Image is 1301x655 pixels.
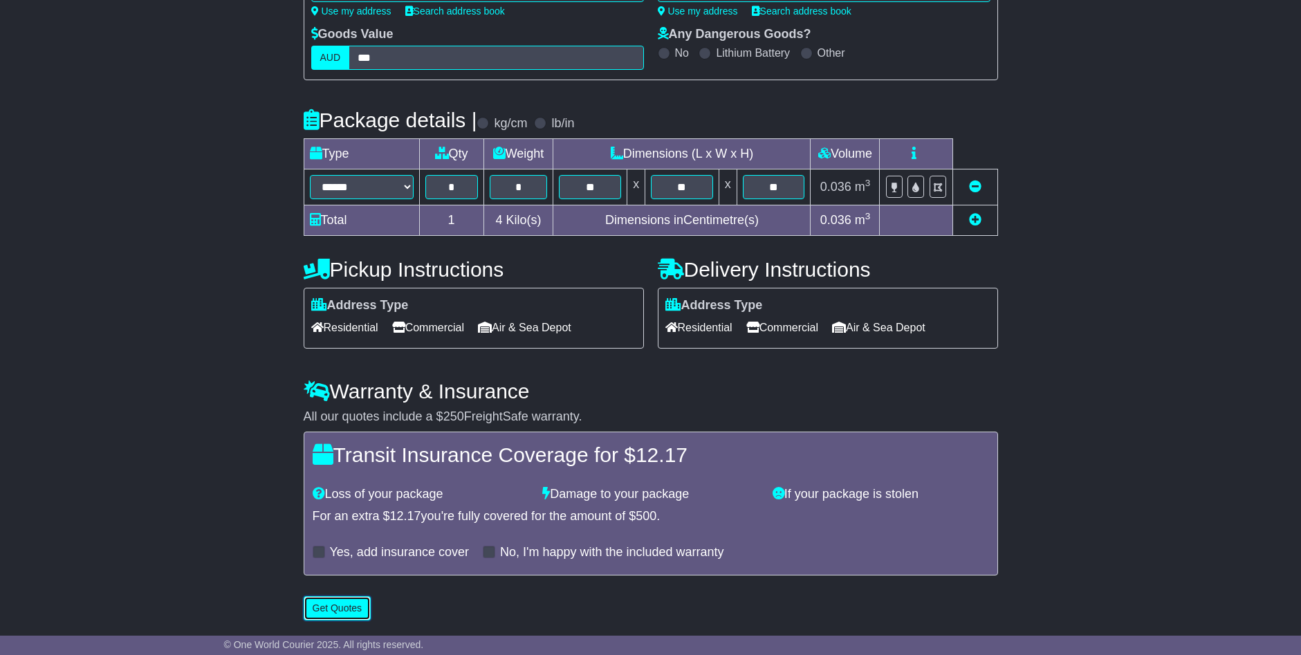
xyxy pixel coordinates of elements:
div: Loss of your package [306,487,536,502]
span: m [855,180,871,194]
span: Commercial [392,317,464,338]
label: Address Type [665,298,763,313]
span: 12.17 [390,509,421,523]
a: Add new item [969,213,981,227]
div: Damage to your package [535,487,766,502]
span: 12.17 [636,443,688,466]
td: Type [304,139,419,169]
div: All our quotes include a $ FreightSafe warranty. [304,409,998,425]
span: 250 [443,409,464,423]
h4: Delivery Instructions [658,258,998,281]
td: Weight [483,139,553,169]
td: x [719,169,737,205]
td: Dimensions in Centimetre(s) [553,205,811,236]
a: Use my address [311,6,391,17]
span: Air & Sea Depot [478,317,571,338]
span: 4 [495,213,502,227]
a: Remove this item [969,180,981,194]
div: For an extra $ you're fully covered for the amount of $ . [313,509,989,524]
td: Volume [811,139,880,169]
span: © One World Courier 2025. All rights reserved. [224,639,424,650]
label: lb/in [551,116,574,131]
td: Dimensions (L x W x H) [553,139,811,169]
label: Yes, add insurance cover [330,545,469,560]
span: Air & Sea Depot [832,317,925,338]
td: Qty [419,139,483,169]
label: Other [818,46,845,59]
span: 500 [636,509,656,523]
span: m [855,213,871,227]
h4: Pickup Instructions [304,258,644,281]
label: Goods Value [311,27,394,42]
span: 0.036 [820,213,851,227]
label: Lithium Battery [716,46,790,59]
sup: 3 [865,211,871,221]
span: Residential [665,317,732,338]
a: Use my address [658,6,738,17]
label: AUD [311,46,350,70]
label: Address Type [311,298,409,313]
sup: 3 [865,178,871,188]
span: 0.036 [820,180,851,194]
a: Search address book [405,6,505,17]
span: Commercial [746,317,818,338]
span: Residential [311,317,378,338]
button: Get Quotes [304,596,371,620]
label: kg/cm [494,116,527,131]
label: No [675,46,689,59]
a: Search address book [752,6,851,17]
h4: Transit Insurance Coverage for $ [313,443,989,466]
label: Any Dangerous Goods? [658,27,811,42]
div: If your package is stolen [766,487,996,502]
h4: Package details | [304,109,477,131]
label: No, I'm happy with the included warranty [500,545,724,560]
h4: Warranty & Insurance [304,380,998,403]
td: Kilo(s) [483,205,553,236]
td: 1 [419,205,483,236]
td: x [627,169,645,205]
td: Total [304,205,419,236]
